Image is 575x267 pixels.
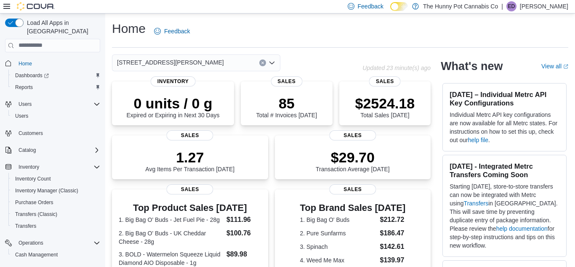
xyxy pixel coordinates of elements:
[15,84,33,91] span: Reports
[17,2,55,11] img: Cova
[15,199,53,206] span: Purchase Orders
[355,95,415,119] div: Total Sales [DATE]
[12,186,100,196] span: Inventory Manager (Classic)
[269,59,275,66] button: Open list of options
[15,128,46,138] a: Customers
[520,1,568,11] p: [PERSON_NAME]
[24,19,100,35] span: Load All Apps in [GEOGRAPHIC_DATA]
[464,200,489,207] a: Transfers
[355,95,415,112] p: $2524.18
[15,187,78,194] span: Inventory Manager (Classic)
[362,65,431,71] p: Updated 23 minute(s) ago
[369,76,401,86] span: Sales
[15,59,35,69] a: Home
[501,1,503,11] p: |
[15,99,35,109] button: Users
[12,111,100,121] span: Users
[12,82,100,92] span: Reports
[15,145,39,155] button: Catalog
[8,197,104,208] button: Purchase Orders
[119,250,223,267] dt: 3. BOLD - Watermelon Squeeze Liquid Diamond AIO Disposable - 1g
[119,216,223,224] dt: 1. Big Bag O' Buds - Jet Fuel Pie - 28g
[145,149,234,173] div: Avg Items Per Transaction [DATE]
[12,221,40,231] a: Transfers
[8,110,104,122] button: Users
[563,64,568,69] svg: External link
[2,57,104,70] button: Home
[380,255,406,265] dd: $139.97
[380,228,406,238] dd: $186.47
[8,70,104,81] a: Dashboards
[380,242,406,252] dd: $142.61
[112,20,146,37] h1: Home
[450,111,559,144] p: Individual Metrc API key configurations are now available for all Metrc states. For instructions ...
[15,223,36,229] span: Transfers
[12,250,100,260] span: Cash Management
[226,228,261,238] dd: $100.76
[2,237,104,249] button: Operations
[19,147,36,154] span: Catalog
[506,1,516,11] div: Emmerson Dias
[2,161,104,173] button: Inventory
[358,2,383,11] span: Feedback
[12,70,52,81] a: Dashboards
[164,27,190,35] span: Feedback
[8,173,104,185] button: Inventory Count
[300,243,376,251] dt: 3. Spinach
[19,240,43,246] span: Operations
[329,184,376,194] span: Sales
[8,185,104,197] button: Inventory Manager (Classic)
[15,211,57,218] span: Transfers (Classic)
[119,229,223,246] dt: 2. Big Bag O' Buds - UK Cheddar Cheese - 28g
[19,164,39,170] span: Inventory
[2,144,104,156] button: Catalog
[450,182,559,250] p: Starting [DATE], store-to-store transfers can now be integrated with Metrc using in [GEOGRAPHIC_D...
[12,174,100,184] span: Inventory Count
[15,58,100,69] span: Home
[15,72,49,79] span: Dashboards
[15,162,100,172] span: Inventory
[300,256,376,264] dt: 4. Weed Me Max
[15,99,100,109] span: Users
[117,57,224,67] span: [STREET_ADDRESS][PERSON_NAME]
[541,63,568,70] a: View allExternal link
[12,174,54,184] a: Inventory Count
[300,229,376,237] dt: 2. Pure Sunfarms
[167,130,213,140] span: Sales
[2,98,104,110] button: Users
[12,250,61,260] a: Cash Management
[12,111,32,121] a: Users
[119,203,261,213] h3: Top Product Sales [DATE]
[15,162,43,172] button: Inventory
[390,2,408,11] input: Dark Mode
[8,208,104,220] button: Transfers (Classic)
[256,95,317,112] p: 85
[145,149,234,166] p: 1.27
[8,220,104,232] button: Transfers
[12,70,100,81] span: Dashboards
[19,130,43,137] span: Customers
[2,127,104,139] button: Customers
[15,145,100,155] span: Catalog
[496,225,548,232] a: help documentation
[271,76,302,86] span: Sales
[127,95,220,112] p: 0 units / 0 g
[15,251,58,258] span: Cash Management
[15,113,28,119] span: Users
[316,149,390,173] div: Transaction Average [DATE]
[450,162,559,179] h3: [DATE] - Integrated Metrc Transfers Coming Soon
[19,101,32,108] span: Users
[12,209,100,219] span: Transfers (Classic)
[508,1,515,11] span: ED
[300,203,405,213] h3: Top Brand Sales [DATE]
[151,23,193,40] a: Feedback
[15,175,51,182] span: Inventory Count
[450,90,559,107] h3: [DATE] – Individual Metrc API Key Configurations
[423,1,498,11] p: The Hunny Pot Cannabis Co
[380,215,406,225] dd: $212.72
[15,128,100,138] span: Customers
[12,186,82,196] a: Inventory Manager (Classic)
[12,221,100,231] span: Transfers
[151,76,196,86] span: Inventory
